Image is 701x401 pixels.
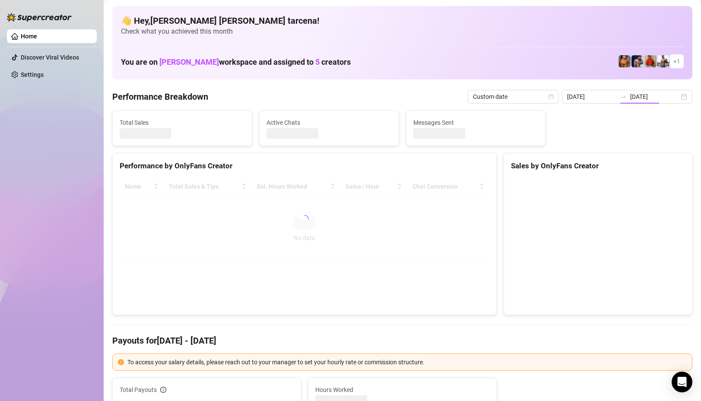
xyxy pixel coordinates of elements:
span: Total Payouts [120,385,157,395]
span: calendar [549,94,554,99]
div: Open Intercom Messenger [672,372,692,392]
span: [PERSON_NAME] [159,57,219,66]
img: Axel [631,55,644,67]
span: Check what you achieved this month [121,27,684,36]
img: Justin [644,55,657,67]
span: + 1 [673,57,680,66]
div: To access your salary details, please reach out to your manager to set your hourly rate or commis... [127,357,687,367]
div: Sales by OnlyFans Creator [511,160,685,172]
a: Discover Viral Videos [21,54,79,61]
h1: You are on workspace and assigned to creators [121,57,351,67]
a: Home [21,33,37,40]
span: exclamation-circle [118,359,124,365]
img: logo-BBDzfeDw.svg [7,13,72,22]
span: 5 [315,57,320,66]
span: info-circle [160,387,166,393]
h4: Payouts for [DATE] - [DATE] [112,335,692,347]
span: loading [300,215,309,224]
a: Settings [21,71,44,78]
div: Performance by OnlyFans Creator [120,160,489,172]
input: End date [630,92,679,101]
span: Active Chats [266,118,392,127]
span: Hours Worked [315,385,489,395]
h4: Performance Breakdown [112,91,208,103]
h4: 👋 Hey, [PERSON_NAME] [PERSON_NAME] tarcena ! [121,15,684,27]
span: Custom date [473,90,553,103]
span: Messages Sent [413,118,539,127]
span: Total Sales [120,118,245,127]
img: JUSTIN [657,55,669,67]
img: JG [619,55,631,67]
span: to [620,93,627,100]
input: Start date [567,92,616,101]
span: swap-right [620,93,627,100]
